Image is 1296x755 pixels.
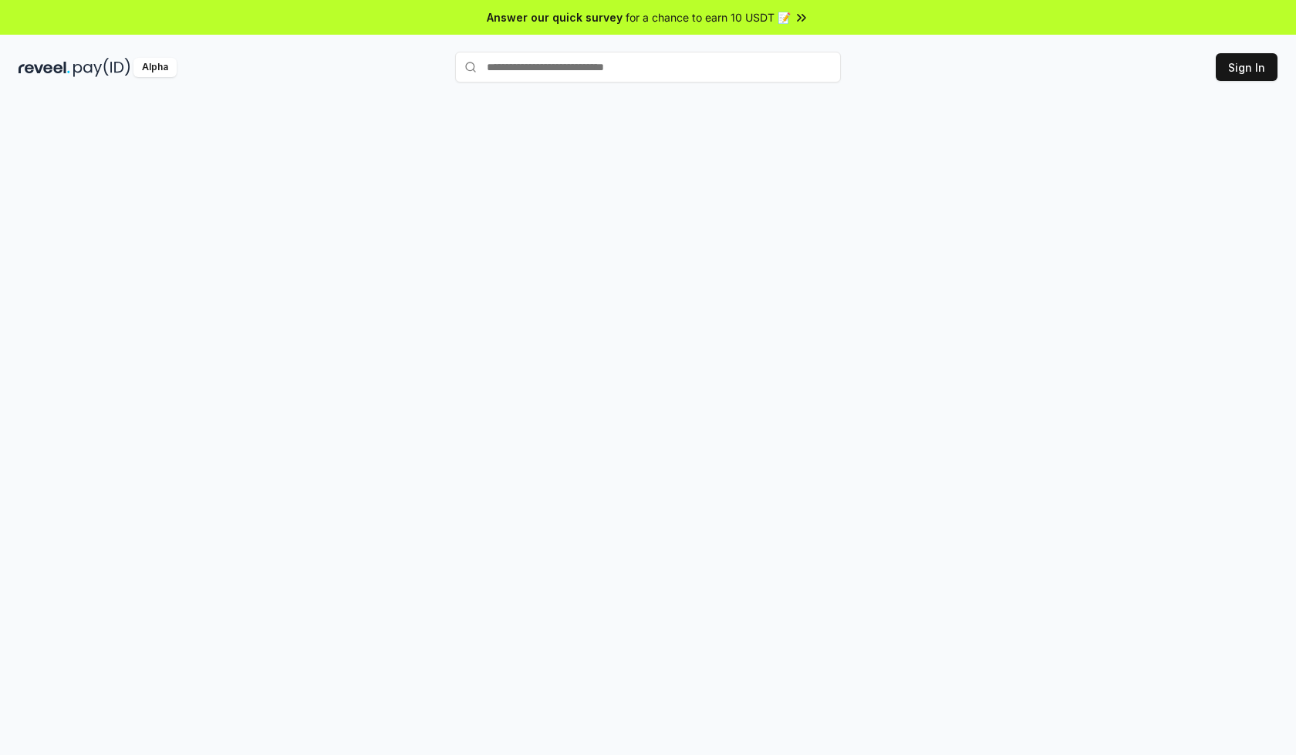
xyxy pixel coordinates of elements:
[487,9,623,25] span: Answer our quick survey
[73,58,130,77] img: pay_id
[19,58,70,77] img: reveel_dark
[626,9,791,25] span: for a chance to earn 10 USDT 📝
[1216,53,1277,81] button: Sign In
[133,58,177,77] div: Alpha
